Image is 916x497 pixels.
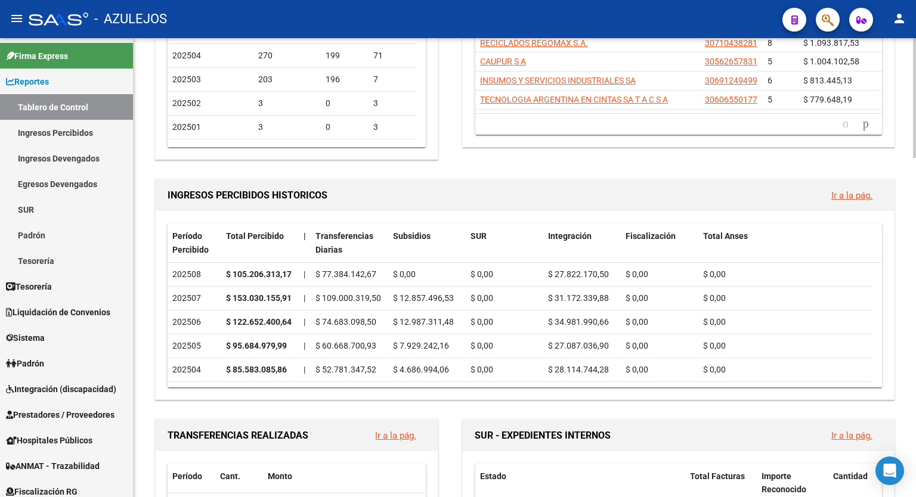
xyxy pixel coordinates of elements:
[168,190,327,201] span: INGRESOS PERCIBIDOS HISTORICOS
[393,293,454,303] span: $ 12.857.496,53
[393,231,431,241] span: Subsidios
[703,341,726,350] span: $ 0,00
[226,269,292,279] strong: $ 105.206.313,17
[6,383,116,396] span: Integración (discapacidad)
[6,434,92,447] span: Hospitales Públicos
[263,464,416,489] datatable-header-cell: Monto
[315,231,373,254] span: Transferencias Diarias
[626,293,648,303] span: $ 0,00
[172,363,216,377] div: 202504
[703,231,748,241] span: Total Anses
[258,144,317,158] div: 4
[471,317,493,327] span: $ 0,00
[480,57,526,66] span: CAUPUR S A
[822,184,882,206] button: Ir a la pág.
[258,73,317,86] div: 203
[172,315,216,329] div: 202506
[304,293,305,303] span: |
[6,357,44,370] span: Padrón
[172,471,202,481] span: Período
[762,471,806,495] span: Importe Reconocido
[326,97,364,110] div: 0
[705,38,757,48] span: 30710438281
[168,464,215,489] datatable-header-cell: Período
[548,293,609,303] span: $ 31.172.339,88
[258,49,317,63] div: 270
[172,291,216,305] div: 202507
[172,98,201,108] span: 202502
[226,293,292,303] strong: $ 153.030.155,91
[388,223,466,263] datatable-header-cell: Subsidios
[304,231,306,241] span: |
[626,341,648,350] span: $ 0,00
[220,471,240,481] span: Cant.
[373,144,411,158] div: 2
[703,269,726,279] span: $ 0,00
[480,95,668,104] span: TECNOLOGIA ARGENTINA EN CINTAS SA T A C S A
[373,73,411,86] div: 7
[768,76,772,85] span: 6
[543,223,621,263] datatable-header-cell: Integración
[480,76,636,85] span: INSUMOS Y SERVICIOS INDUSTRIALES SA
[172,387,216,400] div: 202503
[6,306,110,319] span: Liquidación de Convenios
[393,317,454,327] span: $ 12.987.311,48
[315,269,376,279] span: $ 77.384.142,67
[172,339,216,353] div: 202505
[304,269,305,279] span: |
[471,293,493,303] span: $ 0,00
[393,269,416,279] span: $ 0,00
[304,341,305,350] span: |
[626,317,648,327] span: $ 0,00
[548,317,609,327] span: $ 34.981.990,66
[875,456,904,485] div: Open Intercom Messenger
[471,231,487,241] span: SUR
[703,293,726,303] span: $ 0,00
[471,365,493,374] span: $ 0,00
[226,341,287,350] strong: $ 95.684.979,99
[831,430,872,441] a: Ir a la pág.
[698,223,872,263] datatable-header-cell: Total Anses
[837,117,854,131] a: go to previous page
[326,144,364,158] div: 2
[393,365,449,374] span: $ 4.686.994,06
[168,223,221,263] datatable-header-cell: Período Percibido
[299,223,311,263] datatable-header-cell: |
[375,430,416,441] a: Ir a la pág.
[315,317,376,327] span: $ 74.683.098,50
[373,120,411,134] div: 3
[626,231,676,241] span: Fiscalización
[168,430,308,441] span: TRANSFERENCIAS REALIZADAS
[858,117,874,131] a: go to next page
[373,49,411,63] div: 71
[831,190,872,201] a: Ir a la pág.
[803,38,859,48] span: $ 1.093.817,53
[6,280,52,293] span: Tesorería
[326,49,364,63] div: 199
[548,365,609,374] span: $ 28.114.744,28
[172,231,209,254] span: Período Percibido
[373,97,411,110] div: 3
[480,38,588,48] span: RECICLADOS REGOMAX S.A.
[705,57,757,66] span: 30562657831
[258,97,317,110] div: 3
[803,95,852,104] span: $ 779.648,19
[471,269,493,279] span: $ 0,00
[172,122,201,132] span: 202501
[621,223,698,263] datatable-header-cell: Fiscalización
[626,269,648,279] span: $ 0,00
[221,223,299,263] datatable-header-cell: Total Percibido
[6,331,45,344] span: Sistema
[703,365,726,374] span: $ 0,00
[548,341,609,350] span: $ 27.087.036,90
[6,408,114,421] span: Prestadores / Proveedores
[690,471,745,481] span: Total Facturas
[172,268,216,281] div: 202508
[626,365,648,374] span: $ 0,00
[172,51,201,60] span: 202504
[268,471,292,481] span: Monto
[315,341,376,350] span: $ 60.668.700,93
[172,74,201,84] span: 202503
[10,11,24,26] mat-icon: menu
[326,73,364,86] div: 196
